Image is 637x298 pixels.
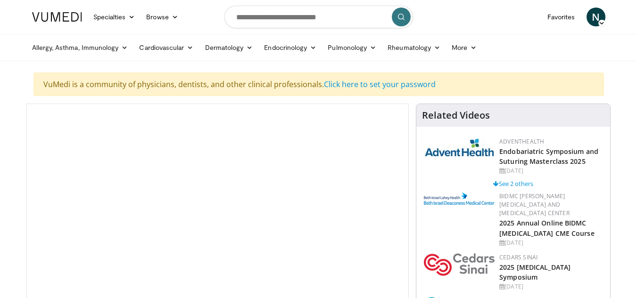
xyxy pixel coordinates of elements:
[493,179,533,188] a: See 2 others
[499,218,595,237] a: 2025 Annual Online BIDMC [MEDICAL_DATA] CME Course
[324,79,436,89] a: Click here to set your password
[587,8,605,26] a: N
[499,282,603,291] div: [DATE]
[499,137,544,145] a: AdventHealth
[499,239,603,247] div: [DATE]
[499,253,538,261] a: Cedars Sinai
[141,8,184,26] a: Browse
[258,38,322,57] a: Endocrinology
[133,38,199,57] a: Cardiovascular
[88,8,141,26] a: Specialties
[32,12,82,22] img: VuMedi Logo
[499,147,598,166] a: Endobariatric Symposium and Suturing Masterclass 2025
[199,38,259,57] a: Dermatology
[424,193,495,205] img: c96b19ec-a48b-46a9-9095-935f19585444.png.150x105_q85_autocrop_double_scale_upscale_version-0.2.png
[33,72,604,96] div: VuMedi is a community of physicians, dentists, and other clinical professionals.
[382,38,446,57] a: Rheumatology
[26,38,134,57] a: Allergy, Asthma, Immunology
[499,192,570,217] a: BIDMC [PERSON_NAME][MEDICAL_DATA] and [MEDICAL_DATA] Center
[424,253,495,276] img: 7e905080-f4a2-4088-8787-33ce2bef9ada.png.150x105_q85_autocrop_double_scale_upscale_version-0.2.png
[422,110,490,121] h4: Related Videos
[224,6,413,28] input: Search topics, interventions
[446,38,482,57] a: More
[499,263,571,282] a: 2025 [MEDICAL_DATA] Symposium
[499,167,603,175] div: [DATE]
[424,137,495,157] img: 5c3c682d-da39-4b33-93a5-b3fb6ba9580b.jpg.150x105_q85_autocrop_double_scale_upscale_version-0.2.jpg
[542,8,581,26] a: Favorites
[322,38,382,57] a: Pulmonology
